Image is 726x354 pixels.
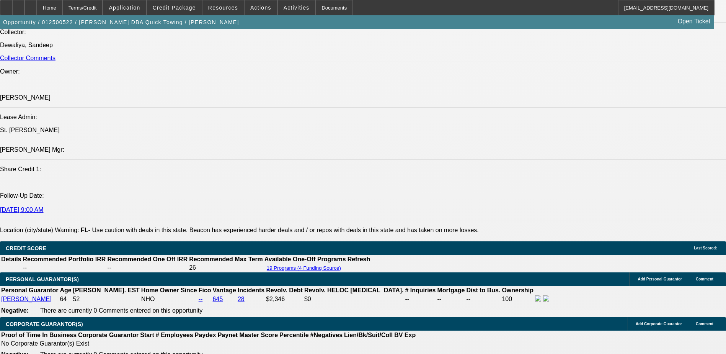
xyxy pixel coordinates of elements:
[199,287,211,293] b: Fico
[81,227,479,233] label: - Use caution with deals in this state. Beacon has experienced harder deals and / or repos with d...
[304,295,404,303] td: $0
[141,295,197,303] td: NHO
[238,296,245,302] a: 28
[107,264,188,272] td: --
[437,295,465,303] td: --
[22,256,106,263] th: Recommended Portfolio IRR
[59,295,72,303] td: 64
[107,256,188,263] th: Recommended One Off IRR
[278,0,315,15] button: Activities
[535,295,541,302] img: facebook-icon.png
[6,245,46,251] span: CREDIT SCORE
[73,287,140,293] b: [PERSON_NAME]. EST
[347,256,371,263] th: Refresh
[81,227,88,233] b: FL
[284,5,310,11] span: Activities
[502,287,533,293] b: Ownership
[467,287,501,293] b: Dist to Bus.
[310,332,343,338] b: #Negatives
[6,276,79,282] span: PERSONAL GUARANTOR(S)
[238,287,264,293] b: Incidents
[696,322,713,326] span: Comment
[543,295,549,302] img: linkedin-icon.png
[1,340,419,347] td: No Corporate Guarantor(s) Exist
[675,15,713,28] a: Open Ticket
[141,287,197,293] b: Home Owner Since
[1,331,77,339] th: Proof of Time In Business
[279,332,308,338] b: Percentile
[147,0,202,15] button: Credit Package
[304,287,404,293] b: Revolv. HELOC [MEDICAL_DATA].
[437,287,465,293] b: Mortgage
[199,296,203,302] a: --
[636,322,682,326] span: Add Corporate Guarantor
[156,332,193,338] b: # Employees
[78,332,139,338] b: Corporate Guarantor
[213,296,223,302] a: 645
[405,295,436,303] td: --
[153,5,196,11] span: Credit Package
[40,307,202,314] span: There are currently 0 Comments entered on this opportunity
[405,287,436,293] b: # Inquiries
[1,256,21,263] th: Details
[1,296,52,302] a: [PERSON_NAME]
[60,287,71,293] b: Age
[245,0,277,15] button: Actions
[22,264,106,272] td: --
[394,332,416,338] b: BV Exp
[694,246,717,250] span: Last Scored:
[3,19,239,25] span: Opportunity / 012500522 / [PERSON_NAME] DBA Quick Towing / [PERSON_NAME]
[208,5,238,11] span: Resources
[195,332,216,338] b: Paydex
[109,5,140,11] span: Application
[213,287,236,293] b: Vantage
[202,0,244,15] button: Resources
[189,256,263,263] th: Recommended Max Term
[1,307,29,314] b: Negative:
[250,5,271,11] span: Actions
[264,256,346,263] th: Available One-Off Programs
[103,0,146,15] button: Application
[218,332,278,338] b: Paynet Master Score
[638,277,682,281] span: Add Personal Guarantor
[266,295,303,303] td: $2,346
[264,265,343,271] button: 19 Programs (4 Funding Source)
[266,287,303,293] b: Revolv. Debt
[466,295,501,303] td: --
[6,321,83,327] span: CORPORATE GUARANTOR(S)
[73,295,140,303] td: 52
[344,332,393,338] b: Lien/Bk/Suit/Coll
[189,264,263,272] td: 26
[501,295,534,303] td: 100
[1,287,58,293] b: Personal Guarantor
[140,332,154,338] b: Start
[696,277,713,281] span: Comment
